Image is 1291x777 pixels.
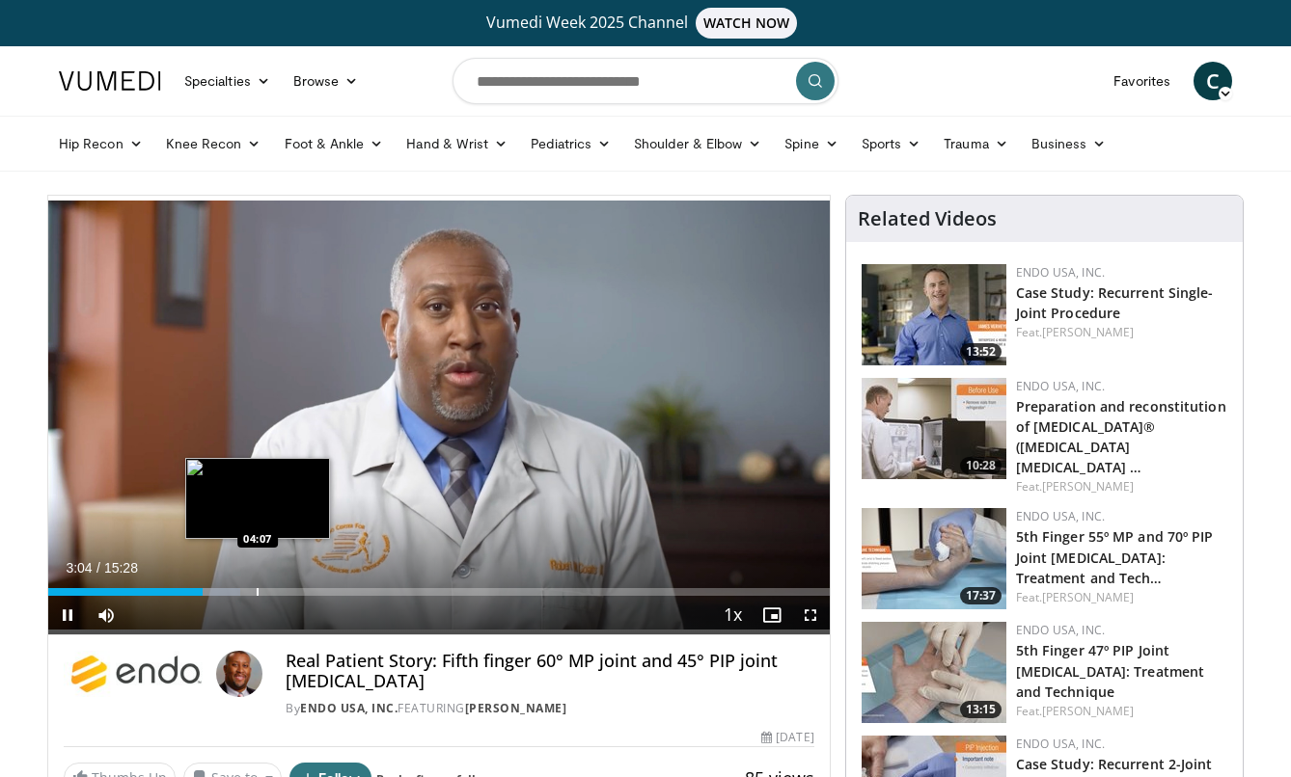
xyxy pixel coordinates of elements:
a: Endo USA, Inc. [300,700,398,716]
input: Search topics, interventions [453,58,838,104]
a: Foot & Ankle [273,124,396,163]
a: Spine [773,124,849,163]
a: Knee Recon [154,124,273,163]
a: Shoulder & Elbow [622,124,773,163]
a: Endo USA, Inc. [1016,378,1105,394]
h4: Related Videos [858,207,997,230]
a: Specialties [173,62,282,100]
a: [PERSON_NAME] [1042,478,1134,495]
a: Hip Recon [47,124,154,163]
img: Endo USA, Inc. [64,651,208,697]
a: Endo USA, Inc. [1016,264,1105,281]
a: [PERSON_NAME] [1042,324,1134,340]
a: [PERSON_NAME] [1042,703,1134,719]
span: 15:28 [104,560,138,576]
a: Vumedi Week 2025 ChannelWATCH NOW [62,8,1229,39]
div: By FEATURING [286,700,814,717]
img: VuMedi Logo [59,71,161,91]
img: Avatar [216,651,262,697]
img: ab89541e-13d0-49f0-812b-38e61ef681fd.150x105_q85_crop-smart_upscale.jpg [862,378,1006,479]
button: Enable picture-in-picture mode [753,596,791,634]
a: Browse [282,62,371,100]
button: Pause [48,596,87,634]
span: WATCH NOW [696,8,798,39]
a: Sports [850,124,933,163]
span: 3:04 [66,560,92,576]
span: / [96,560,100,576]
a: Endo USA, Inc. [1016,508,1105,524]
button: Playback Rate [714,596,753,634]
a: Preparation and reconstitution of [MEDICAL_DATA]® ([MEDICAL_DATA] [MEDICAL_DATA] … [1016,397,1226,476]
span: 13:15 [960,701,1002,718]
a: Favorites [1102,62,1182,100]
span: 17:37 [960,587,1002,604]
img: c40faede-6d95-4fee-a212-47eaa49b4c2e.150x105_q85_crop-smart_upscale.jpg [862,264,1006,365]
span: 10:28 [960,457,1002,474]
a: 13:52 [862,264,1006,365]
a: Business [1020,124,1118,163]
span: 13:52 [960,343,1002,361]
video-js: Video Player [48,196,830,635]
a: Case Study: Recurrent Single-Joint Procedure [1016,283,1214,322]
a: 17:37 [862,508,1006,609]
a: C [1194,62,1232,100]
div: Feat. [1016,324,1227,341]
div: Feat. [1016,478,1227,496]
img: 86319f2e-cbdd-4f8d-b465-ea5507697fdb.150x105_q85_crop-smart_upscale.jpg [862,622,1006,723]
button: Fullscreen [791,596,830,634]
a: [PERSON_NAME] [1042,589,1134,605]
a: 13:15 [862,622,1006,723]
a: Endo USA, Inc. [1016,622,1105,638]
div: Feat. [1016,589,1227,606]
div: Feat. [1016,703,1227,720]
a: Trauma [932,124,1020,163]
img: 9476852b-d586-4d61-9b4a-8c7f020af3d3.150x105_q85_crop-smart_upscale.jpg [862,508,1006,609]
img: image.jpeg [185,458,330,539]
div: [DATE] [761,729,813,746]
a: 10:28 [862,378,1006,479]
a: 5th Finger 47º PIP Joint [MEDICAL_DATA]: Treatment and Technique [1016,641,1205,700]
h4: Real Patient Story: Fifth finger 60° MP joint and 45° PIP joint [MEDICAL_DATA] [286,651,814,692]
a: [PERSON_NAME] [465,700,567,716]
a: Pediatrics [519,124,622,163]
a: 5th Finger 55º MP and 70º PIP Joint [MEDICAL_DATA]: Treatment and Tech… [1016,527,1214,586]
div: Progress Bar [48,588,830,596]
a: Endo USA, Inc. [1016,736,1105,752]
button: Mute [87,596,125,634]
a: Hand & Wrist [395,124,519,163]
